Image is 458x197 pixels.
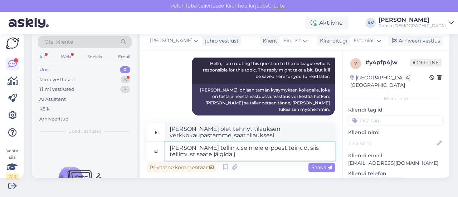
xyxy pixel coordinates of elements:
[38,52,46,61] div: All
[6,148,19,180] div: Vaata siia
[348,170,444,177] p: Kliendi telefon
[120,86,130,93] div: 7
[354,37,375,45] span: Estonian
[348,95,444,102] div: Kliendi info
[39,76,75,83] div: Minu vestlused
[44,38,73,46] span: Otsi kliente
[349,139,435,147] input: Lisa nimi
[6,173,19,180] div: 2 / 3
[39,96,66,103] div: AI Assistent
[348,129,444,136] p: Kliendi nimi
[39,105,50,113] div: Kõik
[410,59,442,67] span: Offline
[121,76,130,83] div: 5
[379,17,446,23] div: [PERSON_NAME]
[117,52,132,61] div: Email
[154,145,159,157] div: et
[305,16,349,29] div: Aktiivne
[59,52,72,61] div: Web
[165,142,335,161] textarea: [PERSON_NAME] tellimuse meie e-poest teinud, siis tellimust saate jälgida j
[147,163,216,172] div: Privaatne kommentaar
[348,177,406,187] div: Küsi telefoninumbrit
[283,37,302,45] span: Finnish
[39,86,74,93] div: Tiimi vestlused
[6,38,19,49] img: Askly Logo
[150,37,193,45] span: [PERSON_NAME]
[192,84,335,115] div: [PERSON_NAME], ohjaan tämän kysymyksen kollegalle, joka on tästä aiheesta vastuussa. Vastaus voi ...
[317,37,347,45] div: Klienditugi
[348,152,444,159] p: Kliendi email
[379,23,446,29] div: Rahva [DEMOGRAPHIC_DATA]
[165,123,335,142] textarea: [PERSON_NAME] olet tehnyt tilauksen verkkokaupastamme, saat tilauksesi
[202,37,239,45] div: juhib vestlust
[306,116,333,121] span: 14:55
[348,159,444,167] p: [EMAIL_ADDRESS][DOMAIN_NAME]
[379,17,454,29] a: [PERSON_NAME]Rahva [DEMOGRAPHIC_DATA]
[260,37,277,45] div: Klient
[348,115,444,126] input: Lisa tag
[365,58,410,67] div: # y4pfp4jw
[348,106,444,114] p: Kliendi tag'id
[155,126,159,138] div: fi
[68,128,102,134] span: Uued vestlused
[39,115,69,123] div: Arhiveeritud
[86,52,103,61] div: Socials
[388,36,443,46] div: Arhiveeri vestlus
[120,66,130,73] div: 0
[350,74,429,89] div: [GEOGRAPHIC_DATA], [GEOGRAPHIC_DATA]
[271,3,288,9] span: Luba
[203,61,331,79] span: Hello, I am routing this question to the colleague who is responsible for this topic. The reply m...
[366,18,376,28] div: KV
[311,164,332,171] span: Saada
[39,66,49,73] div: Uus
[354,61,357,66] span: y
